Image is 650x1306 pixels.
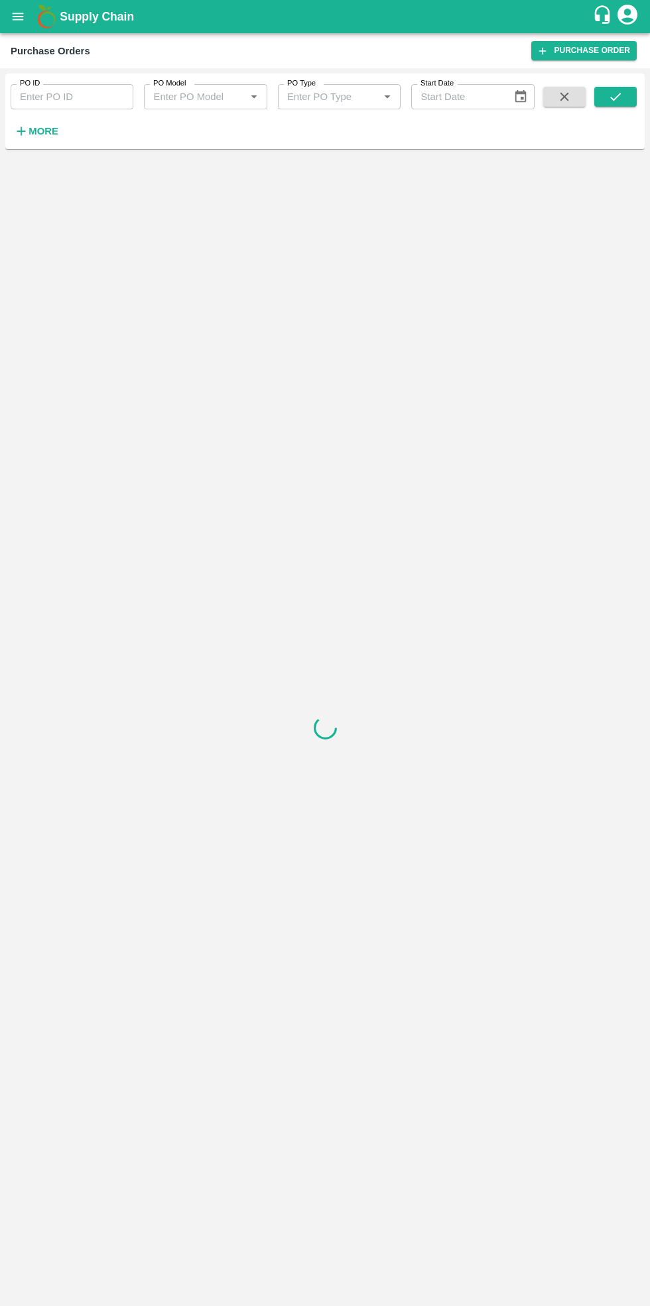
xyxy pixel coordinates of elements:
b: Supply Chain [60,10,134,23]
button: Open [245,88,263,105]
input: Enter PO ID [11,84,133,109]
div: customer-support [592,5,616,28]
strong: More [29,126,58,136]
label: Start Date [421,78,454,89]
input: Enter PO Type [282,88,375,105]
button: Choose date [508,84,533,109]
input: Start Date [411,84,502,109]
a: Purchase Order [531,41,637,60]
img: logo [33,3,60,30]
div: Purchase Orders [11,42,90,60]
label: PO Type [287,78,316,89]
a: Supply Chain [60,7,592,26]
input: Enter PO Model [148,88,241,105]
label: PO ID [20,78,40,89]
button: More [11,120,62,142]
button: open drawer [3,1,33,32]
div: account of current user [616,3,639,30]
button: Open [379,88,396,105]
label: PO Model [153,78,186,89]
